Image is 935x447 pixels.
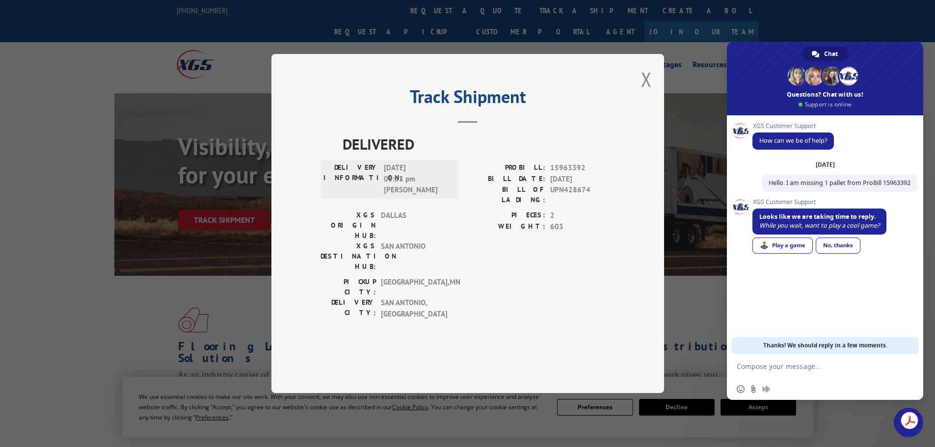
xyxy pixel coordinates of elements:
[737,385,745,393] span: Insert an emoji
[752,123,834,130] span: XGS Customer Support
[760,241,769,249] span: 🕹️
[550,174,615,185] span: [DATE]
[381,277,447,297] span: [GEOGRAPHIC_DATA] , MN
[824,47,838,61] span: Chat
[321,90,615,108] h2: Track Shipment
[769,179,910,187] span: Hello. I am missing 1 pallet from ProBill 15963392
[749,385,757,393] span: Send a file
[803,47,848,61] a: Chat
[894,408,923,437] a: Close chat
[816,162,835,168] div: [DATE]
[762,385,770,393] span: Audio message
[468,174,545,185] label: BILL DATE:
[641,66,652,92] button: Close modal
[321,210,376,241] label: XGS ORIGIN HUB:
[468,221,545,233] label: WEIGHT:
[468,162,545,174] label: PROBILL:
[321,277,376,297] label: PICKUP CITY:
[321,241,376,272] label: XGS DESTINATION HUB:
[343,133,615,155] span: DELIVERED
[381,297,447,319] span: SAN ANTONIO , [GEOGRAPHIC_DATA]
[752,199,886,206] span: XGS Customer Support
[763,337,887,354] span: Thanks! We should reply in a few moments.
[468,210,545,221] label: PIECES:
[759,136,827,145] span: How can we be of help?
[759,221,880,230] span: While you wait, want to play a cool game?
[323,162,379,196] label: DELIVERY INFORMATION:
[384,162,450,196] span: [DATE] 05:53 pm [PERSON_NAME]
[321,297,376,319] label: DELIVERY CITY:
[468,184,545,205] label: BILL OF LADING:
[381,210,447,241] span: DALLAS
[816,237,860,254] a: No, thanks
[550,210,615,221] span: 2
[759,212,876,221] span: Looks like we are taking time to reply.
[752,237,813,254] a: Play a game
[381,241,447,272] span: SAN ANTONIO
[737,354,894,378] textarea: Compose your message...
[550,162,615,174] span: 15963392
[550,184,615,205] span: UPN428674
[550,221,615,233] span: 603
